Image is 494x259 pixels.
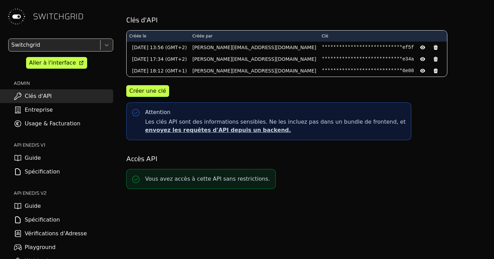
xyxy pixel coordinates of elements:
[145,108,170,116] div: Attention
[14,190,113,196] h2: API ENEDIS v2
[126,15,484,25] h2: Clés d'API
[14,80,113,87] h2: ADMIN
[127,65,190,77] td: [DATE] 18:12 (GMT+1)
[190,42,319,53] td: [PERSON_NAME][EMAIL_ADDRESS][DOMAIN_NAME]
[190,31,319,42] th: Créée par
[190,65,319,77] td: [PERSON_NAME][EMAIL_ADDRESS][DOMAIN_NAME]
[145,118,405,134] span: Les clés API sont des informations sensibles. Ne les incluez pas dans un bundle de frontend, et
[190,53,319,65] td: [PERSON_NAME][EMAIL_ADDRESS][DOMAIN_NAME]
[5,5,27,27] img: Switchgrid Logo
[29,59,76,67] div: Aller à l'interface
[127,53,190,65] td: [DATE] 17:34 (GMT+2)
[126,154,484,164] h2: Accès API
[145,126,405,134] p: envoyez les requêtes d'API depuis un backend.
[129,87,166,95] div: Créer une clé
[319,31,447,42] th: Clé
[14,142,113,148] h2: API ENEDIS v1
[33,11,84,22] span: SWITCHGRID
[26,57,87,69] a: Aller à l'interface
[126,85,169,97] button: Créer une clé
[127,31,190,42] th: Créée le
[127,42,190,53] td: [DATE] 13:56 (GMT+2)
[145,175,270,183] p: Vous avez accès à cette API sans restrictions.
